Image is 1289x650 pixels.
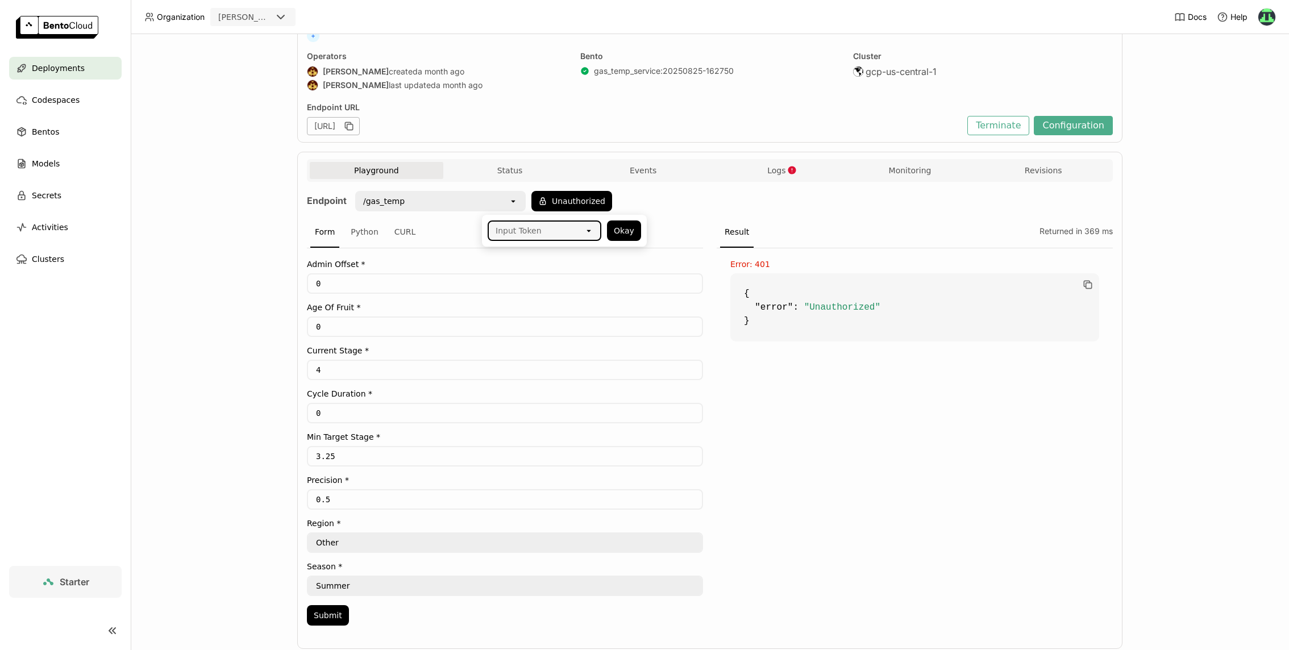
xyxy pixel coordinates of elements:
label: Admin Offset * [307,260,703,269]
span: "Unauthorized" [804,302,880,312]
div: Endpoint URL [307,102,962,113]
label: Cycle Duration * [307,389,703,398]
span: Secrets [32,189,61,202]
button: Unauthorized [531,191,612,211]
strong: Endpoint [307,195,347,206]
button: Status [443,162,577,179]
div: Returned in 369 ms [1035,217,1113,248]
div: /gas_temp [363,195,405,207]
button: Events [576,162,710,179]
span: "error" [755,302,793,312]
span: Models [32,157,60,170]
label: Precision * [307,476,703,485]
img: Agastya Mondal [307,80,318,90]
button: Terminate [967,116,1029,135]
div: Operators [307,51,567,61]
textarea: Summer [308,577,702,595]
textarea: Other [308,534,702,552]
div: [URL] [307,117,360,135]
span: Bentos [32,125,59,139]
label: Age Of Fruit * [307,303,703,312]
div: created [307,66,567,77]
span: + [307,30,319,42]
span: Help [1230,12,1248,22]
span: a month ago [436,80,483,90]
span: Starter [60,576,89,587]
button: Submit [307,605,349,626]
span: Codespaces [32,93,80,107]
div: [PERSON_NAME] [218,11,272,23]
button: Configuration [1034,116,1113,135]
strong: [PERSON_NAME] [323,66,389,77]
span: } [744,316,750,326]
button: Playground [310,162,443,179]
div: Form [310,217,339,248]
a: Models [9,152,122,175]
div: Cluster [853,51,1113,61]
label: Region * [307,519,703,528]
span: gcp-us-central-1 [866,66,937,77]
strong: [PERSON_NAME] [323,80,389,90]
span: Activities [32,220,68,234]
div: CURL [390,217,421,248]
a: Clusters [9,248,122,270]
label: Season * [307,562,703,571]
span: Docs [1188,12,1207,22]
div: Python [346,217,383,248]
div: last updated [307,80,567,91]
span: a month ago [418,66,464,77]
span: Logs [767,165,785,176]
a: gas_temp_service:20250825-162750 [594,66,734,76]
svg: open [509,197,518,206]
svg: open [584,226,593,235]
label: Current Stage * [307,346,703,355]
div: Bento [580,51,840,61]
div: Input Token [496,225,542,236]
input: Selected strella. [273,12,274,23]
img: logo [16,16,98,39]
span: Deployments [32,61,85,75]
img: Sean O'Callahan [1258,9,1275,26]
a: Starter [9,566,122,598]
span: Organization [157,12,205,22]
div: Help [1217,11,1248,23]
a: Secrets [9,184,122,207]
span: Clusters [32,252,64,266]
button: Okay [607,220,641,241]
span: { [744,289,750,299]
a: Codespaces [9,89,122,111]
a: Deployments [9,57,122,80]
div: Result [720,217,754,248]
input: Selected /gas_temp. [406,195,407,207]
span: Error: 401 [730,260,770,269]
img: Agastya Mondal [307,66,318,77]
a: Docs [1174,11,1207,23]
a: Activities [9,216,122,239]
label: Min Target Stage * [307,432,703,441]
button: Monitoring [843,162,977,179]
button: Revisions [976,162,1110,179]
a: Bentos [9,120,122,143]
span: : [793,302,799,312]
